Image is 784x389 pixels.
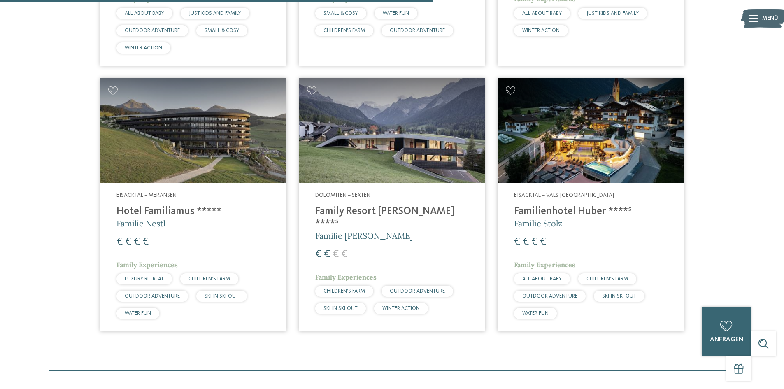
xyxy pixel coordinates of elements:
span: WINTER ACTION [382,306,420,311]
span: SKI-IN SKI-OUT [323,306,358,311]
span: Family Experiences [116,261,178,269]
span: CHILDREN’S FARM [188,276,230,282]
span: Eisacktal – Meransen [116,192,177,198]
h4: Family Resort [PERSON_NAME] ****ˢ [315,205,469,230]
span: ALL ABOUT BABY [522,276,562,282]
span: OUTDOOR ADVENTURE [125,28,180,33]
img: Familienhotels gesucht? Hier findet ihr die besten! [100,78,286,183]
span: € [125,237,131,247]
span: SMALL & COSY [323,11,358,16]
span: Familie Stolz [514,218,562,228]
span: ALL ABOUT BABY [522,11,562,16]
span: CHILDREN’S FARM [323,28,365,33]
span: WINTER ACTION [125,45,162,51]
span: € [341,249,347,260]
span: € [531,237,537,247]
a: Familienhotels gesucht? Hier findet ihr die besten! Eisacktal – Meransen Hotel Familiamus ***** F... [100,78,286,331]
h4: Familienhotel Huber ****ˢ [514,205,668,218]
span: anfragen [710,336,743,343]
span: Familie Nestl [116,218,165,228]
span: Dolomiten – Sexten [315,192,370,198]
span: € [142,237,149,247]
span: CHILDREN’S FARM [586,276,628,282]
span: € [333,249,339,260]
span: € [116,237,123,247]
span: JUST KIDS AND FAMILY [189,11,241,16]
span: Family Experiences [315,273,377,281]
span: € [540,237,546,247]
span: € [523,237,529,247]
span: € [134,237,140,247]
span: Eisacktal – Vals-[GEOGRAPHIC_DATA] [514,192,614,198]
img: Familienhotels gesucht? Hier findet ihr die besten! [498,78,684,183]
a: anfragen [702,307,751,356]
a: Familienhotels gesucht? Hier findet ihr die besten! Dolomiten – Sexten Family Resort [PERSON_NAME... [299,78,485,331]
span: CHILDREN’S FARM [323,289,365,294]
span: WATER FUN [383,11,409,16]
span: LUXURY RETREAT [125,276,164,282]
span: ALL ABOUT BABY [125,11,164,16]
span: WATER FUN [125,311,151,316]
span: Familie [PERSON_NAME] [315,231,413,241]
span: JUST KIDS AND FAMILY [586,11,639,16]
span: OUTDOOR ADVENTURE [522,293,577,299]
a: Familienhotels gesucht? Hier findet ihr die besten! Eisacktal – Vals-[GEOGRAPHIC_DATA] Familienho... [498,78,684,331]
span: OUTDOOR ADVENTURE [390,289,445,294]
span: SMALL & COSY [205,28,239,33]
span: WINTER ACTION [522,28,560,33]
span: SKI-IN SKI-OUT [205,293,239,299]
span: Family Experiences [514,261,575,269]
span: WATER FUN [522,311,549,316]
span: € [514,237,520,247]
span: SKI-IN SKI-OUT [602,293,636,299]
span: € [315,249,321,260]
span: € [324,249,330,260]
span: OUTDOOR ADVENTURE [125,293,180,299]
img: Family Resort Rainer ****ˢ [299,78,485,183]
span: OUTDOOR ADVENTURE [390,28,445,33]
